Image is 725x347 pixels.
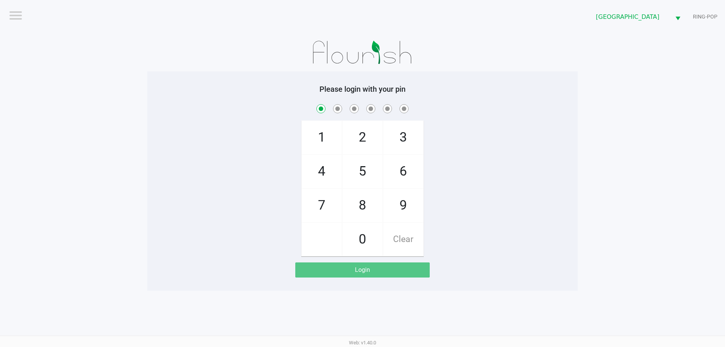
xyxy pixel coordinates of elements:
[671,8,685,26] button: Select
[383,189,423,222] span: 9
[383,223,423,256] span: Clear
[302,121,342,154] span: 1
[342,189,383,222] span: 8
[349,340,376,345] span: Web: v1.40.0
[342,223,383,256] span: 0
[153,85,572,94] h5: Please login with your pin
[383,155,423,188] span: 6
[342,155,383,188] span: 5
[302,155,342,188] span: 4
[302,189,342,222] span: 7
[596,12,666,22] span: [GEOGRAPHIC_DATA]
[383,121,423,154] span: 3
[693,13,717,21] span: RING-POP
[342,121,383,154] span: 2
